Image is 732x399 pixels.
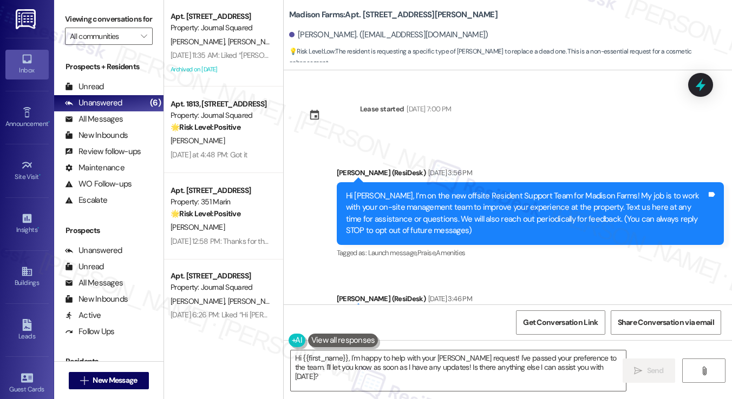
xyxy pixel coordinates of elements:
span: [PERSON_NAME] [171,136,225,145]
div: Apt. [STREET_ADDRESS] [171,270,271,282]
span: Launch message , [368,248,417,257]
span: Share Conversation via email [618,317,714,328]
div: Property: 351 Marin [171,196,271,208]
span: [PERSON_NAME] [171,222,225,232]
img: ResiDesk Logo [16,9,38,29]
button: Send [623,358,675,383]
span: • [37,224,39,232]
div: [DATE] 6:26 PM: Liked “Hi [PERSON_NAME] and [PERSON_NAME]! Starting [DATE]…” [171,310,429,320]
span: Send [647,365,664,376]
input: All communities [70,28,135,45]
div: [DATE] 7:00 PM [404,103,451,115]
a: Site Visit • [5,156,49,185]
div: [DATE] 12:58 PM: Thanks for the message. Configure your number's SMS URL to change this message.R... [171,236,723,246]
b: Madison Farms: Apt. [STREET_ADDRESS][PERSON_NAME] [289,9,498,21]
div: Unread [65,81,104,92]
i:  [80,376,88,385]
button: New Message [69,372,149,389]
div: Maintenance [65,162,125,174]
div: Property: Journal Squared [171,282,271,293]
span: New Message [93,375,137,386]
button: Get Conversation Link [516,310,605,335]
div: Follow Ups [65,326,115,337]
i:  [634,367,642,375]
div: Active [65,310,101,321]
div: Review follow-ups [65,146,141,157]
button: Share Conversation via email [611,310,721,335]
i:  [141,32,147,41]
label: Viewing conversations for [65,11,153,28]
div: [PERSON_NAME] (ResiDesk) [337,167,724,182]
div: All Messages [65,114,123,125]
div: Prospects + Residents [54,61,164,72]
span: : The resident is requesting a specific type of [PERSON_NAME] to replace a dead one. This is a no... [289,46,732,69]
div: (6) [147,95,164,111]
div: Apt. 1813, [STREET_ADDRESS] [171,98,271,110]
div: Prospects [54,225,164,236]
span: [PERSON_NAME] [171,296,228,306]
div: [PERSON_NAME] (ResiDesk) [337,293,724,308]
span: [PERSON_NAME] [227,37,285,46]
div: Unanswered [65,245,122,256]
span: Get Conversation Link [523,317,598,328]
div: WO Follow-ups [65,178,132,190]
i:  [700,367,708,375]
span: • [48,118,50,126]
a: Inbox [5,50,49,79]
textarea: Hi {{first_name}}, I'm happy to help with your [PERSON_NAME] request! I've passed your preference... [291,350,626,391]
div: Apt. [STREET_ADDRESS] [171,185,271,196]
div: Unread [65,261,104,272]
a: Guest Cards [5,369,49,398]
div: All Messages [65,277,123,289]
div: Property: Journal Squared [171,22,271,34]
span: [PERSON_NAME] [171,37,228,46]
span: [PERSON_NAME] [227,296,282,306]
div: Lease started [360,103,404,115]
div: Hi [PERSON_NAME], I’m on the new offsite Resident Support Team for Madison Farms! My job is to wo... [346,190,707,237]
div: Property: Journal Squared [171,110,271,121]
div: Unanswered [65,97,122,109]
span: Praise , [417,248,436,257]
a: Insights • [5,209,49,238]
strong: 💡 Risk Level: Low [289,47,335,56]
div: Tagged as: [337,245,724,261]
strong: 🌟 Risk Level: Positive [171,209,240,218]
div: Apt. [STREET_ADDRESS] [171,11,271,22]
div: [PERSON_NAME]. ([EMAIL_ADDRESS][DOMAIN_NAME]) [289,29,488,41]
div: Archived on [DATE] [169,63,272,76]
div: Escalate [65,195,107,206]
div: Archived on [DATE] [169,322,272,336]
a: Leads [5,316,49,345]
div: New Inbounds [65,294,128,305]
a: Buildings [5,262,49,291]
span: • [39,171,41,179]
div: [DATE] at 4:48 PM: Got it [171,150,247,159]
div: [DATE] 3:56 PM [426,167,472,178]
div: Residents [54,356,164,367]
div: New Inbounds [65,130,128,141]
strong: 🌟 Risk Level: Positive [171,122,240,132]
div: [DATE] 3:46 PM [426,293,472,304]
span: Amenities [436,248,465,257]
